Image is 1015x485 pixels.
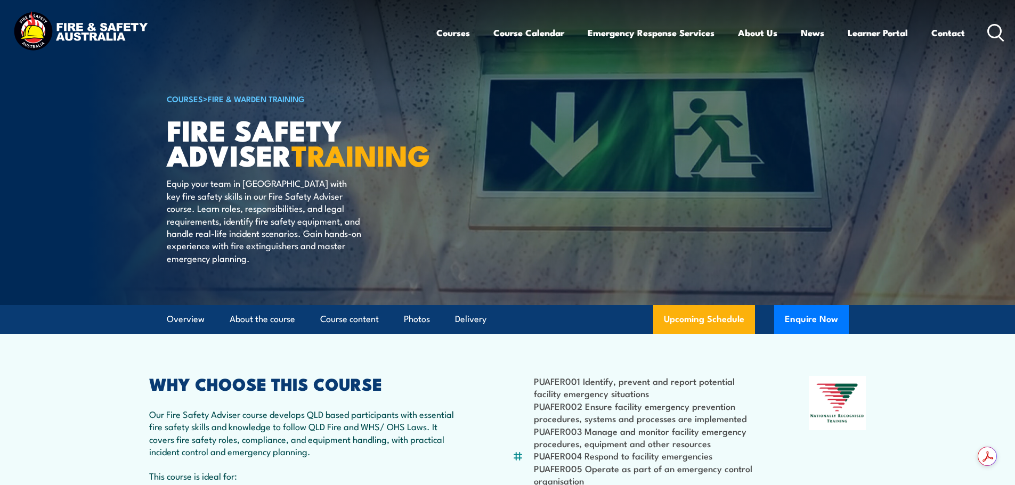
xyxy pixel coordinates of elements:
[167,93,203,104] a: COURSES
[167,117,430,167] h1: FIRE SAFETY ADVISER
[931,19,965,47] a: Contact
[809,376,866,430] img: Nationally Recognised Training logo.
[534,400,757,425] li: PUAFER002 Ensure facility emergency prevention procedures, systems and processes are implemented
[149,470,460,482] p: This course is ideal for:
[291,132,430,176] strong: TRAINING
[493,19,564,47] a: Course Calendar
[848,19,908,47] a: Learner Portal
[653,305,755,334] a: Upcoming Schedule
[167,92,430,105] h6: >
[534,425,757,450] li: PUAFER003 Manage and monitor facility emergency procedures, equipment and other resources
[588,19,714,47] a: Emergency Response Services
[149,408,460,458] p: Our Fire Safety Adviser course develops QLD based participants with essential fire safety skills ...
[534,449,757,462] li: PUAFER004 Respond to facility emergencies
[738,19,777,47] a: About Us
[208,93,305,104] a: Fire & Warden Training
[455,305,486,333] a: Delivery
[774,305,849,334] button: Enquire Now
[404,305,430,333] a: Photos
[167,177,361,264] p: Equip your team in [GEOGRAPHIC_DATA] with key fire safety skills in our Fire Safety Adviser cours...
[149,376,460,391] h2: WHY CHOOSE THIS COURSE
[167,305,205,333] a: Overview
[534,375,757,400] li: PUAFER001 Identify, prevent and report potential facility emergency situations
[320,305,379,333] a: Course content
[230,305,295,333] a: About the course
[801,19,824,47] a: News
[436,19,470,47] a: Courses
